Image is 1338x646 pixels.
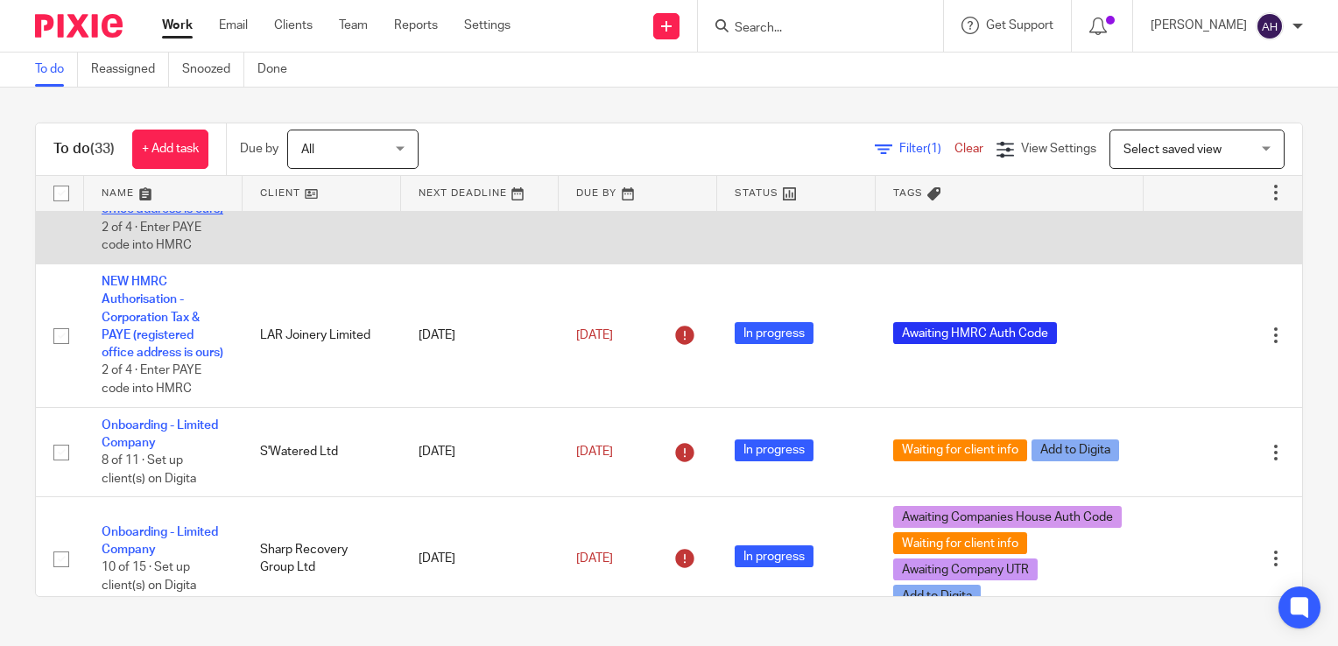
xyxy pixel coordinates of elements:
a: Clear [954,143,983,155]
td: [DATE] [401,263,560,407]
span: Tags [893,188,923,198]
a: Team [339,17,368,34]
span: (1) [927,143,941,155]
span: View Settings [1021,143,1096,155]
span: Awaiting HMRC Auth Code [893,322,1057,344]
span: Waiting for client info [893,439,1027,461]
p: Due by [240,140,278,158]
span: Add to Digita [893,585,981,607]
p: [PERSON_NAME] [1151,17,1247,34]
span: 8 of 11 · Set up client(s) on Digita [102,455,196,486]
span: All [301,144,314,156]
span: In progress [735,439,813,461]
span: Get Support [986,19,1053,32]
span: Awaiting Company UTR [893,558,1038,580]
td: Sharp Recovery Group Ltd [243,497,401,621]
img: svg%3E [1256,12,1284,40]
span: In progress [735,545,813,567]
a: Reports [394,17,438,34]
a: Work [162,17,193,34]
a: Settings [464,17,511,34]
span: Waiting for client info [893,532,1027,554]
span: [DATE] [576,329,613,341]
span: Awaiting Companies House Auth Code [893,506,1122,528]
td: [DATE] [401,407,560,497]
td: S'Watered Ltd [243,407,401,497]
span: Select saved view [1123,144,1222,156]
span: In progress [735,322,813,344]
input: Search [733,21,891,37]
a: + Add task [132,130,208,169]
span: 2 of 4 · Enter PAYE code into HMRC [102,365,201,396]
span: Add to Digita [1032,439,1119,461]
a: Onboarding - Limited Company [102,526,218,556]
span: [DATE] [576,446,613,458]
td: LAR Joinery Limited [243,263,401,407]
a: Clients [274,17,313,34]
td: [DATE] [401,497,560,621]
span: Filter [899,143,954,155]
span: (33) [90,142,115,156]
span: 2 of 4 · Enter PAYE code into HMRC [102,221,201,252]
span: 10 of 15 · Set up client(s) on Digita [102,561,196,592]
a: NEW HMRC Authorisation - Corporation Tax & PAYE (registered office address is ours) [102,276,223,359]
a: To do [35,53,78,87]
a: Reassigned [91,53,169,87]
img: Pixie [35,14,123,38]
h1: To do [53,140,115,158]
a: Onboarding - Limited Company [102,419,218,449]
a: Email [219,17,248,34]
a: Done [257,53,300,87]
a: Snoozed [182,53,244,87]
span: [DATE] [576,552,613,565]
